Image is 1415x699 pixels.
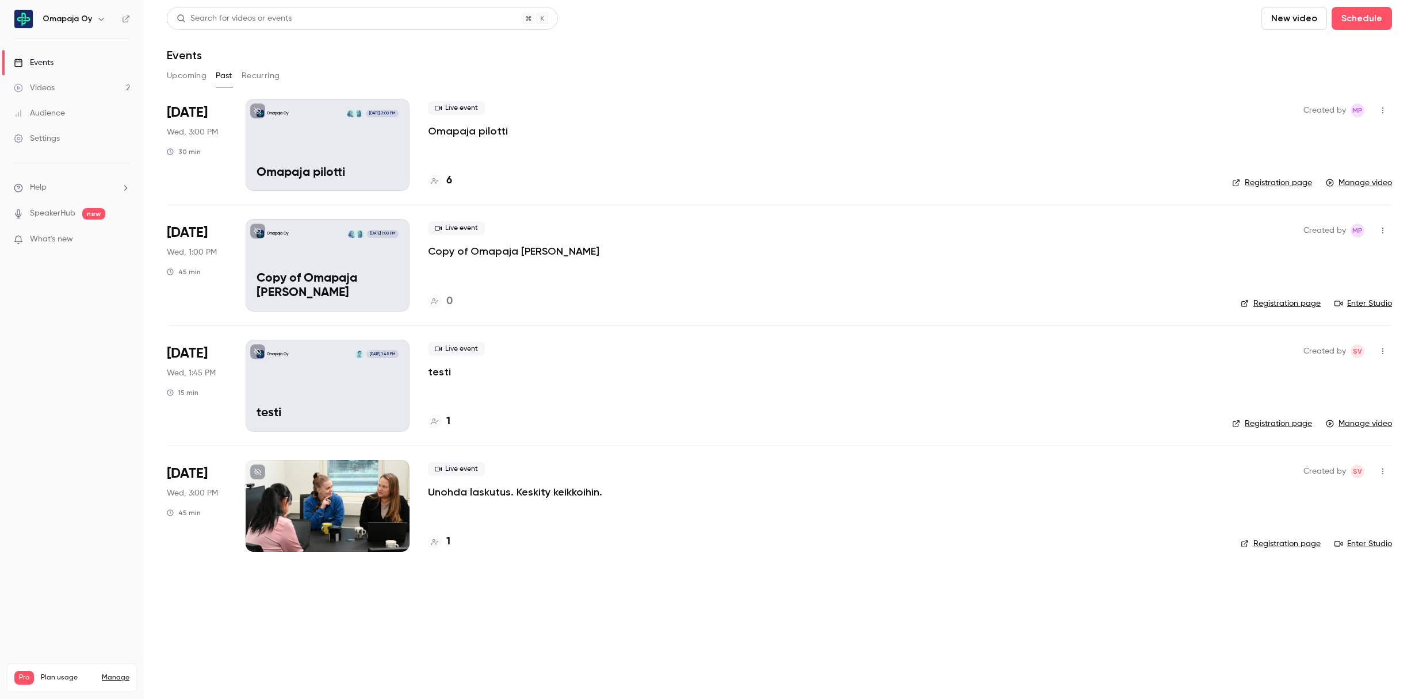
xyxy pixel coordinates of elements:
[267,352,289,357] p: Omapaja Oy
[167,247,217,258] span: Wed, 1:00 PM
[30,182,47,194] span: Help
[1261,7,1327,30] button: New video
[167,460,227,552] div: Aug 20 Wed, 3:00 PM (Europe/Helsinki)
[1352,224,1363,237] span: MP
[356,230,364,238] img: Eveliina Pannula
[116,235,130,245] iframe: Noticeable Trigger
[216,67,232,85] button: Past
[428,244,599,258] a: Copy of Omapaja [PERSON_NAME]
[167,48,202,62] h1: Events
[14,133,60,144] div: Settings
[167,388,198,397] div: 15 min
[428,101,485,115] span: Live event
[14,182,130,194] li: help-dropdown-opener
[1303,344,1346,358] span: Created by
[366,110,399,118] span: [DATE] 3:00 PM
[1351,103,1364,117] span: Maaret Peltoniemi
[30,208,75,220] a: SpeakerHub
[257,166,399,180] p: Omapaja pilotti
[30,233,73,245] span: What's new
[43,13,92,25] h6: Omapaja Oy
[1241,538,1321,550] a: Registration page
[14,671,34,685] span: Pro
[348,230,356,238] img: Maaret Peltoniemi
[14,82,55,94] div: Videos
[428,221,485,235] span: Live event
[446,294,453,309] h4: 0
[14,10,33,28] img: Omapaja Oy
[167,103,208,122] span: [DATE]
[446,173,452,189] h4: 6
[1303,464,1346,478] span: Created by
[1334,538,1392,550] a: Enter Studio
[167,340,227,432] div: Aug 27 Wed, 1:45 PM (Europe/Helsinki)
[428,173,452,189] a: 6
[167,464,208,483] span: [DATE]
[347,110,355,118] img: Maaret Peltoniemi
[167,67,206,85] button: Upcoming
[257,406,399,421] p: testi
[14,57,53,68] div: Events
[167,224,208,242] span: [DATE]
[167,267,201,276] div: 45 min
[367,230,399,238] span: [DATE] 1:00 PM
[1352,103,1363,117] span: MP
[14,107,65,119] div: Audience
[246,219,410,311] a: Copy of Omapaja pilottiOmapaja OyEveliina PannulaMaaret Peltoniemi[DATE] 1:00 PMCopy of Omapaja [...
[167,219,227,311] div: Sep 10 Wed, 1:00 PM (Europe/Helsinki)
[41,673,95,682] span: Plan usage
[177,13,292,25] div: Search for videos or events
[446,414,450,429] h4: 1
[167,126,218,138] span: Wed, 3:00 PM
[167,344,208,363] span: [DATE]
[246,99,410,191] a: Omapaja pilottiOmapaja OyEveliina PannulaMaaret Peltoniemi[DATE] 3:00 PMOmapaja pilotti
[267,231,289,236] p: Omapaja Oy
[1334,298,1392,309] a: Enter Studio
[1241,298,1321,309] a: Registration page
[1351,344,1364,358] span: Sampsa Veteläinen
[82,208,105,220] span: new
[1232,418,1312,429] a: Registration page
[428,342,485,356] span: Live event
[1326,177,1392,189] a: Manage video
[366,350,399,358] span: [DATE] 1:45 PM
[1332,7,1392,30] button: Schedule
[257,272,399,300] p: Copy of Omapaja [PERSON_NAME]
[1232,177,1312,189] a: Registration page
[1351,224,1364,237] span: Maaret Peltoniemi
[1303,224,1346,237] span: Created by
[428,414,450,429] a: 1
[102,673,129,682] a: Manage
[355,110,363,118] img: Eveliina Pannula
[1353,344,1362,358] span: SV
[428,294,453,309] a: 0
[267,111,289,116] p: Omapaja Oy
[428,462,485,476] span: Live event
[355,350,364,358] img: Sampsa Veteläinen
[446,534,450,550] h4: 1
[246,340,410,432] a: testiOmapaja OySampsa Veteläinen[DATE] 1:45 PMtesti
[428,124,508,138] a: Omapaja pilotti
[428,485,602,499] a: Unohda laskutus. Keskity keikkoihin.
[1303,103,1346,117] span: Created by
[1353,464,1362,478] span: SV
[1351,464,1364,478] span: Sampsa Veteläinen
[167,367,216,379] span: Wed, 1:45 PM
[428,534,450,550] a: 1
[428,365,451,379] a: testi
[167,508,201,517] div: 45 min
[242,67,280,85] button: Recurring
[167,487,218,499] span: Wed, 3:00 PM
[167,99,227,191] div: Sep 10 Wed, 3:00 PM (Europe/Helsinki)
[1326,418,1392,429] a: Manage video
[167,147,201,156] div: 30 min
